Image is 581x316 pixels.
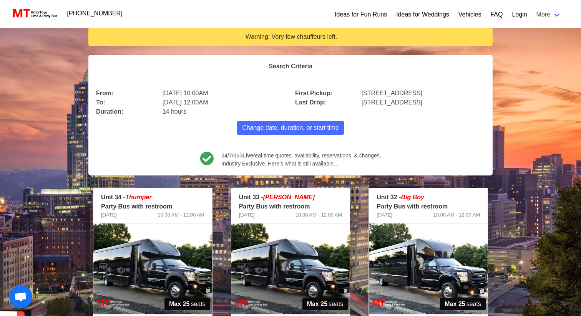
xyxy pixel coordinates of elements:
span: 10:00 AM - 12:00 AM [433,211,480,219]
span: seats [302,298,348,310]
span: Industry Exclusive. Here’s what is still available… [221,160,381,168]
strong: Max 25 [307,299,327,309]
a: Open chat [9,285,32,308]
div: [STREET_ADDRESS] [357,93,490,107]
em: [PERSON_NAME] [263,194,315,200]
span: seats [440,298,486,310]
a: Ideas for Fun Runs [335,10,387,19]
span: [DATE] [377,211,392,219]
a: More [532,7,566,22]
div: Warning: Very few chauffeurs left. [95,33,488,41]
b: Live [242,152,253,159]
img: 34%2001.jpg [93,223,212,314]
a: Vehicles [458,10,481,19]
b: From: [96,90,113,96]
div: 14 hours [158,103,290,116]
p: Party Bus with restroom [377,202,480,211]
p: Unit 33 - [239,193,342,202]
p: Unit 32 - [377,193,480,202]
b: Last Drop: [295,99,326,106]
a: Ideas for Weddings [396,10,449,19]
button: Change date, duration, or start time [237,121,344,135]
img: MotorToys Logo [11,8,58,19]
em: Thumper [125,194,151,200]
span: Change date, duration, or start time [242,123,339,132]
b: Duration: [96,108,123,115]
span: 10:00 AM - 12:00 AM [295,211,342,219]
a: FAQ [490,10,503,19]
em: Big Boy [401,194,424,200]
span: [DATE] [101,211,117,219]
p: Unit 34 - [101,193,204,202]
div: [STREET_ADDRESS] [357,84,490,98]
strong: Max 25 [169,299,189,309]
div: [DATE] 10:00AM [158,84,290,98]
div: [DATE] 12:00AM [158,93,290,107]
h4: Search Criteria [96,63,485,70]
p: Party Bus with restroom [101,202,204,211]
a: [PHONE_NUMBER] [63,6,127,21]
p: Party Bus with restroom [239,202,342,211]
a: Login [512,10,527,19]
img: 32%2001.jpg [369,223,488,314]
span: seats [164,298,210,310]
span: [DATE] [239,211,255,219]
b: First Pickup: [295,90,332,96]
span: 24/7/365 real time quotes, availability, reservations, & changes. [221,152,381,160]
strong: Max 25 [445,299,465,309]
span: 10:00 AM - 12:00 AM [158,211,204,219]
b: To: [96,99,105,106]
img: 33%2001.jpg [231,223,350,314]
